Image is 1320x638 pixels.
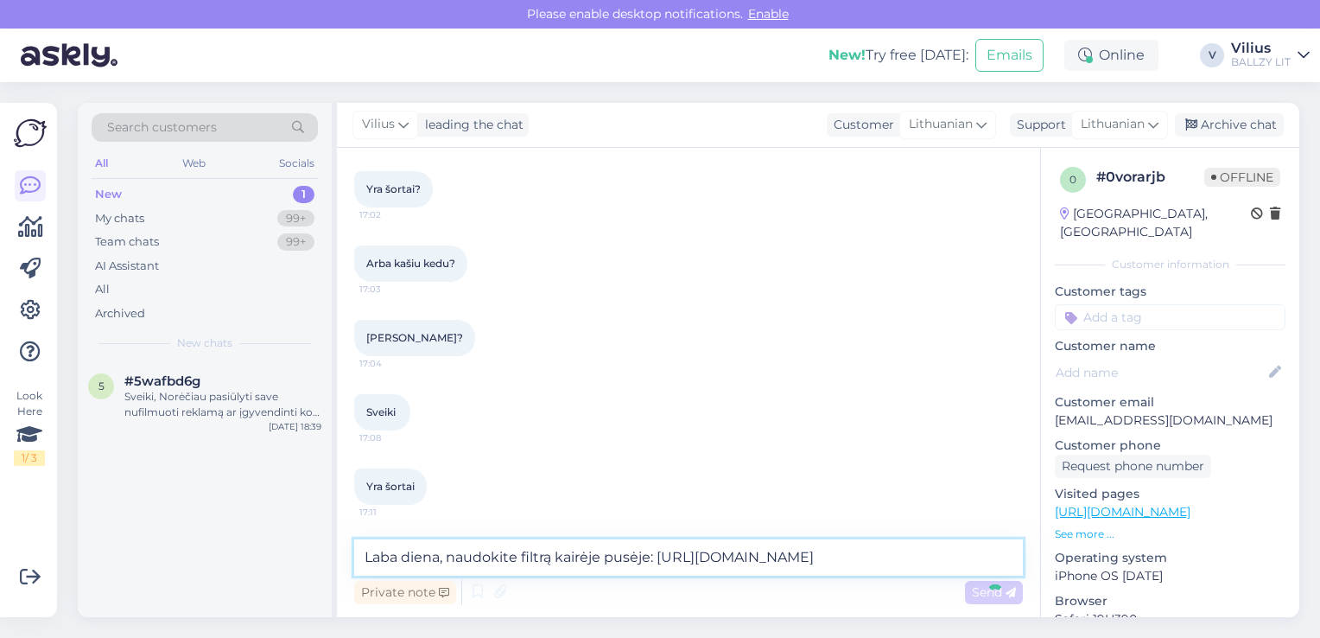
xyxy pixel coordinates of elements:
[828,47,866,63] b: New!
[1055,257,1285,272] div: Customer information
[107,118,217,137] span: Search customers
[1055,437,1285,455] p: Customer phone
[1056,363,1266,382] input: Add name
[1055,304,1285,330] input: Add a tag
[1010,116,1066,134] div: Support
[1055,592,1285,610] p: Browser
[1055,337,1285,355] p: Customer name
[359,283,424,296] span: 17:03
[1055,610,1285,628] p: Safari 19H390
[179,152,209,175] div: Web
[1081,115,1145,134] span: Lithuanian
[124,389,321,420] div: Sveiki, Norėčiau pasiūlyti save nufilmuoti reklamą ar įgyvendinti kokį įdomesnį projektą. Keletas...
[975,39,1044,72] button: Emails
[359,431,424,444] span: 17:08
[98,380,105,392] span: 5
[418,116,524,134] div: leading the chat
[277,210,314,227] div: 99+
[95,305,145,322] div: Archived
[1055,567,1285,585] p: iPhone OS [DATE]
[14,117,47,150] img: Askly Logo
[359,208,424,221] span: 17:02
[366,257,455,270] span: Arba kašiu kedu?
[95,186,122,203] div: New
[14,388,45,466] div: Look Here
[828,45,968,66] div: Try free [DATE]:
[743,6,794,22] span: Enable
[1231,41,1310,69] a: ViliusBALLZY LIT
[1200,43,1224,67] div: V
[1060,205,1251,241] div: [GEOGRAPHIC_DATA], [GEOGRAPHIC_DATA]
[92,152,111,175] div: All
[1055,549,1285,567] p: Operating system
[366,331,463,344] span: [PERSON_NAME]?
[269,420,321,433] div: [DATE] 18:39
[293,186,314,203] div: 1
[359,506,424,519] span: 17:11
[95,281,110,298] div: All
[14,450,45,466] div: 1 / 3
[1231,55,1291,69] div: BALLZY LIT
[362,115,395,134] span: Vilius
[95,233,159,251] div: Team chats
[366,405,396,418] span: Sveiki
[366,480,415,493] span: Yra šortai
[1069,173,1076,186] span: 0
[359,357,424,370] span: 17:04
[1055,526,1285,542] p: See more ...
[1231,41,1291,55] div: Vilius
[95,210,144,227] div: My chats
[95,258,159,275] div: AI Assistant
[1055,412,1285,430] p: [EMAIL_ADDRESS][DOMAIN_NAME]
[1055,504,1190,520] a: [URL][DOMAIN_NAME]
[827,116,894,134] div: Customer
[1055,393,1285,412] p: Customer email
[909,115,973,134] span: Lithuanian
[276,152,318,175] div: Socials
[124,373,200,389] span: #5wafbd6g
[1064,40,1158,71] div: Online
[1055,283,1285,301] p: Customer tags
[1204,168,1280,187] span: Offline
[277,233,314,251] div: 99+
[1096,167,1204,188] div: # 0vorarjb
[1055,485,1285,503] p: Visited pages
[366,182,421,195] span: Yra šortai?
[177,335,232,351] span: New chats
[1175,113,1284,137] div: Archive chat
[1055,455,1211,478] div: Request phone number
